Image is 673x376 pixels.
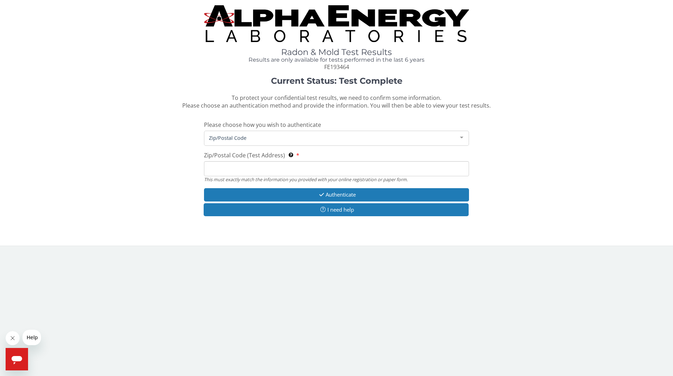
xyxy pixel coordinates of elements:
iframe: Message from company [22,330,41,345]
span: Please choose how you wish to authenticate [204,121,321,129]
h1: Radon & Mold Test Results [204,48,469,57]
span: Zip/Postal Code [207,134,455,142]
strong: Current Status: Test Complete [271,76,402,86]
button: I need help [204,203,469,216]
span: FE193464 [324,63,349,71]
span: Zip/Postal Code (Test Address) [204,151,285,159]
img: TightCrop.jpg [204,5,469,42]
h4: Results are only available for tests performed in the last 6 years [204,57,469,63]
iframe: Button to launch messaging window [6,348,28,370]
span: To protect your confidential test results, we need to confirm some information. Please choose an ... [182,94,491,110]
button: Authenticate [204,188,469,201]
iframe: Close message [6,331,20,345]
div: This must exactly match the information you provided with your online registration or paper form. [204,176,469,183]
